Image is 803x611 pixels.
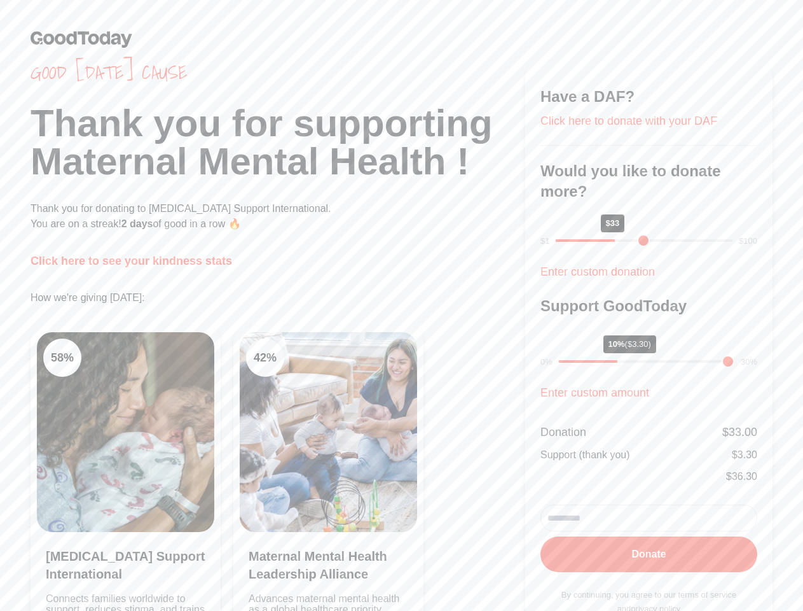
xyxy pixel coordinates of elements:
[540,447,630,463] div: Support (thank you)
[540,265,655,278] a: Enter custom donation
[31,255,232,267] a: Click here to see your kindness stats
[240,332,417,532] img: Clean Cooking Alliance
[741,356,757,369] div: 30%
[540,386,649,399] a: Enter custom amount
[739,235,757,248] div: $100
[729,426,757,439] span: 33.00
[732,471,757,482] span: 36.30
[540,115,717,127] a: Click here to donate with your DAF
[726,469,757,484] div: $
[540,161,757,202] h3: Would you like to donate more?
[31,61,525,84] span: Good [DATE] cause
[722,423,757,441] div: $
[121,218,153,229] span: 2 days
[540,537,757,572] button: Donate
[603,335,656,353] div: 10%
[249,547,408,583] h3: Maternal Mental Health Leadership Alliance
[738,449,757,460] span: 3.30
[540,296,757,316] h3: Support GoodToday
[540,423,586,441] div: Donation
[31,201,525,232] p: Thank you for donating to [MEDICAL_DATA] Support International. You are on a streak! of good in a...
[540,87,757,107] h3: Have a DAF?
[37,332,214,532] img: Clean Air Task Force
[625,339,651,349] span: ($3.30)
[246,339,284,377] div: 42 %
[43,339,81,377] div: 58 %
[540,235,549,248] div: $1
[732,447,757,463] div: $
[540,356,552,369] div: 0%
[31,290,525,305] p: How we're giving [DATE]:
[31,31,132,48] img: GoodToday
[31,104,525,181] h1: Thank you for supporting Maternal Mental Health !
[601,214,625,232] div: $33
[46,547,205,583] h3: [MEDICAL_DATA] Support International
